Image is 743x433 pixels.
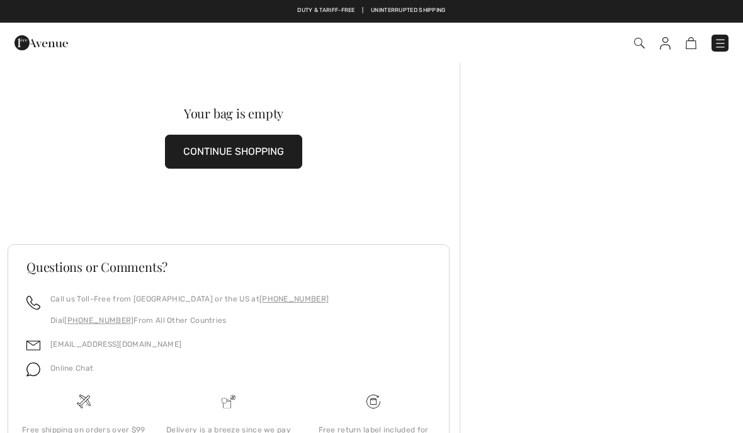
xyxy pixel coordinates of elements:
[26,296,40,310] img: call
[14,30,68,55] img: 1ère Avenue
[50,364,93,373] span: Online Chat
[366,395,380,408] img: Free shipping on orders over $99
[77,395,91,408] img: Free shipping on orders over $99
[222,395,235,408] img: Delivery is a breeze since we pay the duties!
[259,295,329,303] a: [PHONE_NUMBER]
[30,107,437,120] div: Your bag is empty
[26,339,40,352] img: email
[686,37,696,49] img: Shopping Bag
[14,36,68,48] a: 1ère Avenue
[64,316,133,325] a: [PHONE_NUMBER]
[50,293,329,305] p: Call us Toll-Free from [GEOGRAPHIC_DATA] or the US at
[714,37,727,50] img: Menu
[660,37,671,50] img: My Info
[26,261,431,273] h3: Questions or Comments?
[50,340,181,349] a: [EMAIL_ADDRESS][DOMAIN_NAME]
[50,315,329,326] p: Dial From All Other Countries
[634,38,645,48] img: Search
[26,363,40,376] img: chat
[165,135,302,169] button: CONTINUE SHOPPING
